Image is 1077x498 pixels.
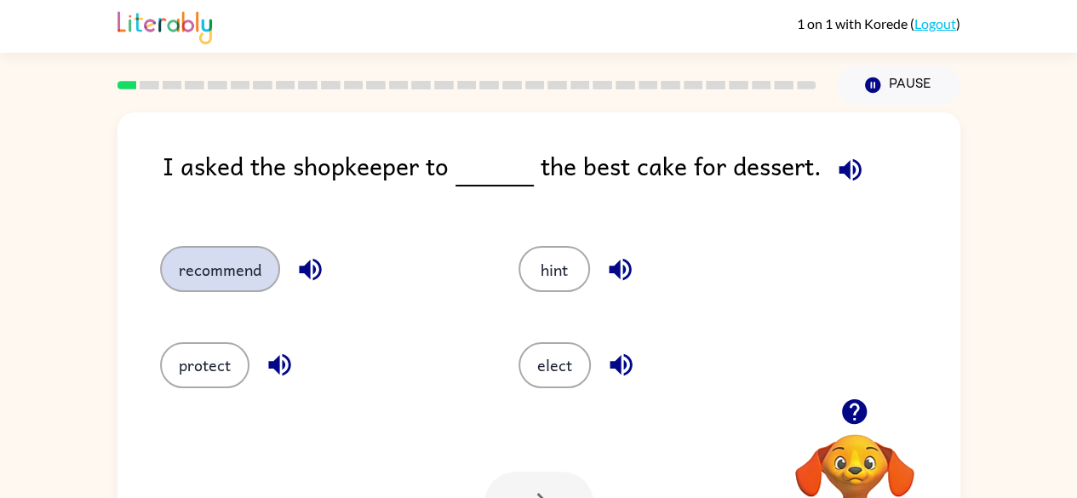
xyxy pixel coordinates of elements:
button: protect [160,342,249,388]
img: Literably [117,7,212,44]
button: recommend [160,246,280,292]
button: hint [518,246,590,292]
button: elect [518,342,591,388]
div: ( ) [797,15,960,31]
span: 1 on 1 with Korede [797,15,910,31]
button: Pause [837,66,960,105]
div: I asked the shopkeeper to the best cake for dessert. [163,146,960,212]
a: Logout [914,15,956,31]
